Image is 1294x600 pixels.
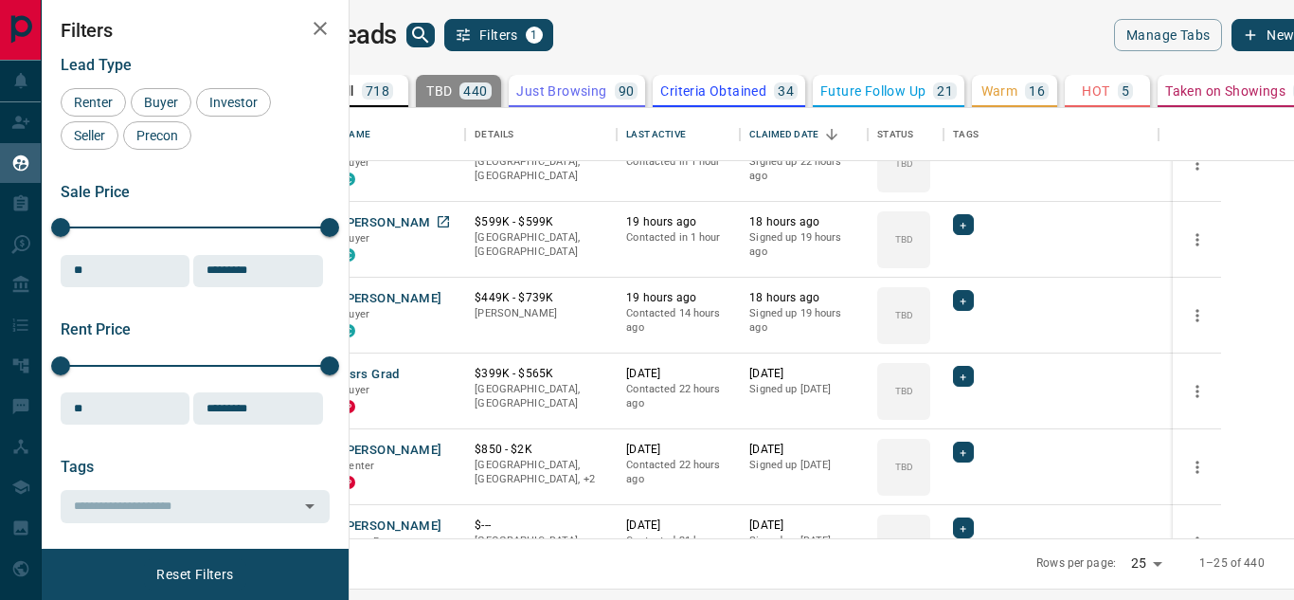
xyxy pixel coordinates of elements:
[953,366,973,387] div: +
[342,442,441,460] button: [PERSON_NAME]
[203,95,264,110] span: Investor
[895,384,913,398] p: TBD
[1165,84,1285,98] p: Taken on Showings
[626,108,685,161] div: Last Active
[749,290,858,306] p: 18 hours ago
[332,108,465,161] div: Name
[1183,226,1212,254] button: more
[626,306,730,336] p: Contacted 14 hours ago
[1036,555,1116,572] p: Rows per page:
[1114,19,1222,51] button: Manage Tabs
[528,28,541,42] span: 1
[342,156,369,169] span: Buyer
[1123,550,1169,577] div: 25
[61,19,330,42] h2: Filters
[123,121,191,150] div: Precon
[366,84,389,98] p: 718
[749,155,858,184] p: Signed up 22 hours ago
[1199,555,1264,572] p: 1–25 of 440
[626,518,730,534] p: [DATE]
[895,536,913,550] p: TBD
[749,518,858,534] p: [DATE]
[749,214,858,230] p: 18 hours ago
[465,108,617,161] div: Details
[475,442,607,458] p: $850 - $2K
[960,291,966,310] span: +
[61,88,126,117] div: Renter
[749,534,858,549] p: Signed up [DATE]
[749,366,858,382] p: [DATE]
[1122,84,1129,98] p: 5
[960,518,966,537] span: +
[626,458,730,487] p: Contacted 22 hours ago
[749,230,858,260] p: Signed up 19 hours ago
[61,56,132,74] span: Lead Type
[342,290,441,308] button: [PERSON_NAME]
[475,306,607,321] p: [PERSON_NAME]
[475,366,607,382] p: $399K - $565K
[749,306,858,336] p: Signed up 19 hours ago
[342,536,405,548] span: Buyer, Renter
[660,84,766,98] p: Criteria Obtained
[342,384,369,396] span: Buyer
[475,458,607,487] p: Scarborough, Toronto
[937,84,953,98] p: 21
[1183,529,1212,557] button: more
[960,443,966,462] span: +
[1183,301,1212,330] button: more
[342,518,441,536] button: [PERSON_NAME]
[868,108,944,161] div: Status
[626,290,730,306] p: 19 hours ago
[131,88,191,117] div: Buyer
[617,108,740,161] div: Last Active
[342,366,399,384] button: Tsrs Grad
[953,290,973,311] div: +
[619,84,635,98] p: 90
[406,23,435,47] button: search button
[953,108,979,161] div: Tags
[61,183,130,201] span: Sale Price
[1183,150,1212,178] button: more
[431,209,456,234] a: Open in New Tab
[297,493,323,519] button: Open
[944,108,1159,161] div: Tags
[953,442,973,463] div: +
[960,215,966,234] span: +
[475,534,607,563] p: [GEOGRAPHIC_DATA], [GEOGRAPHIC_DATA]
[626,155,730,170] p: Contacted in 1 hour
[475,382,607,411] p: [GEOGRAPHIC_DATA], [GEOGRAPHIC_DATA]
[426,84,452,98] p: TBD
[895,460,913,474] p: TBD
[342,108,370,161] div: Name
[626,534,730,563] p: Contacted 21 hours ago
[749,458,858,473] p: Signed up [DATE]
[1183,453,1212,482] button: more
[740,108,868,161] div: Claimed Date
[342,214,441,232] button: [PERSON_NAME]
[1082,84,1109,98] p: HOT
[144,558,245,591] button: Reset Filters
[475,518,607,534] p: $---
[778,84,794,98] p: 34
[475,155,607,184] p: [GEOGRAPHIC_DATA], [GEOGRAPHIC_DATA]
[130,128,185,143] span: Precon
[953,518,973,538] div: +
[444,19,553,51] button: Filters1
[342,460,374,472] span: Renter
[895,156,913,171] p: TBD
[61,458,94,476] span: Tags
[895,232,913,246] p: TBD
[196,88,271,117] div: Investor
[818,121,845,148] button: Sort
[342,232,369,245] span: Buyer
[953,214,973,235] div: +
[61,320,131,338] span: Rent Price
[137,95,185,110] span: Buyer
[67,128,112,143] span: Seller
[1029,84,1045,98] p: 16
[749,442,858,458] p: [DATE]
[67,95,119,110] span: Renter
[749,382,858,397] p: Signed up [DATE]
[342,308,369,320] span: Buyer
[877,108,913,161] div: Status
